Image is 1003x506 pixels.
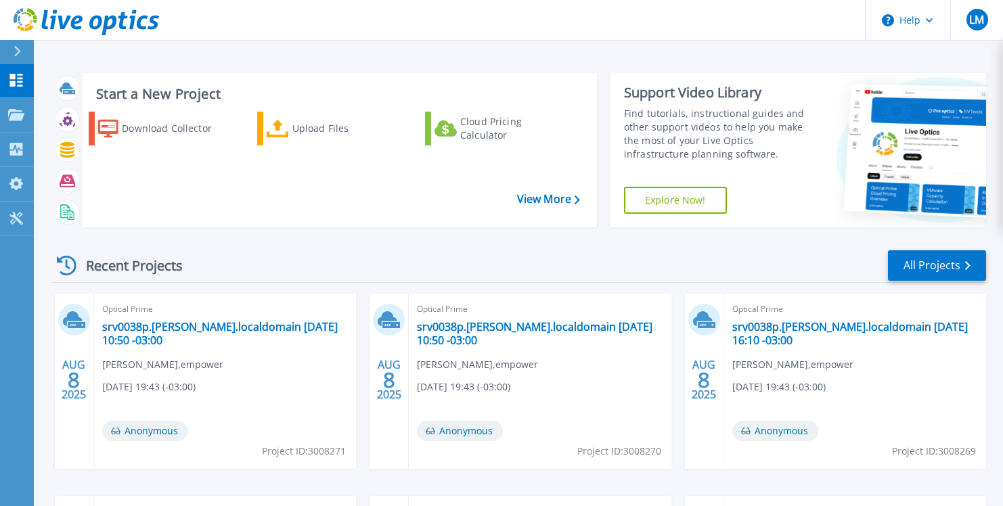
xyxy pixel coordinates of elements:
[969,14,984,25] span: LM
[102,421,188,441] span: Anonymous
[262,444,346,459] span: Project ID: 3008271
[425,112,564,145] a: Cloud Pricing Calculator
[89,112,227,145] a: Download Collector
[624,187,727,214] a: Explore Now!
[732,421,818,441] span: Anonymous
[732,357,853,372] span: [PERSON_NAME] , empower
[376,355,402,405] div: AUG 2025
[417,302,663,317] span: Optical Prime
[122,115,224,142] div: Download Collector
[732,302,978,317] span: Optical Prime
[102,302,348,317] span: Optical Prime
[624,84,812,101] div: Support Video Library
[102,320,348,347] a: srv0038p.[PERSON_NAME].localdomain [DATE] 10:50 -03:00
[417,421,503,441] span: Anonymous
[383,374,395,386] span: 8
[292,115,393,142] div: Upload Files
[52,249,201,282] div: Recent Projects
[417,379,510,394] span: [DATE] 19:43 (-03:00)
[624,107,812,161] div: Find tutorials, instructional guides and other support videos to help you make the most of your L...
[460,115,560,142] div: Cloud Pricing Calculator
[517,193,580,206] a: View More
[102,379,196,394] span: [DATE] 19:43 (-03:00)
[732,379,826,394] span: [DATE] 19:43 (-03:00)
[888,250,986,281] a: All Projects
[257,112,396,145] a: Upload Files
[577,444,661,459] span: Project ID: 3008270
[417,320,663,347] a: srv0038p.[PERSON_NAME].localdomain [DATE] 10:50 -03:00
[102,357,223,372] span: [PERSON_NAME] , empower
[68,374,80,386] span: 8
[698,374,710,386] span: 8
[691,355,717,405] div: AUG 2025
[96,87,579,101] h3: Start a New Project
[732,320,978,347] a: srv0038p.[PERSON_NAME].localdomain [DATE] 16:10 -03:00
[417,357,538,372] span: [PERSON_NAME] , empower
[892,444,976,459] span: Project ID: 3008269
[61,355,87,405] div: AUG 2025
